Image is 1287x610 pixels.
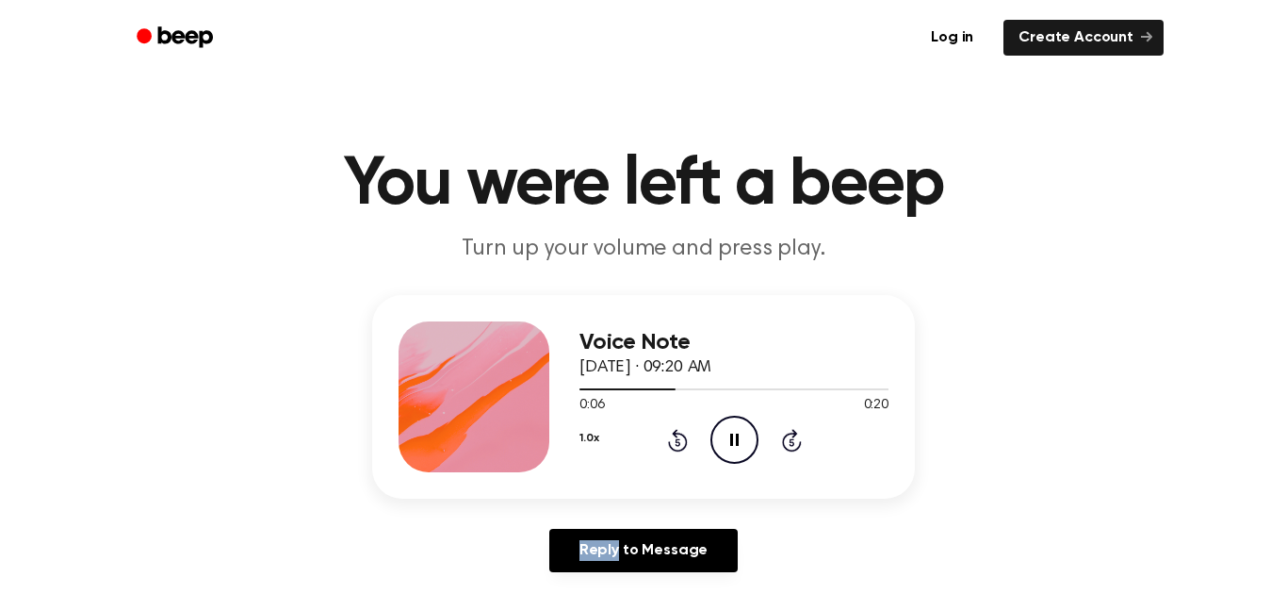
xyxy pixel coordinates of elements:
[864,396,888,416] span: 0:20
[912,16,992,59] a: Log in
[579,359,711,376] span: [DATE] · 09:20 AM
[579,396,604,416] span: 0:06
[579,422,598,454] button: 1.0x
[1003,20,1164,56] a: Create Account
[549,529,738,572] a: Reply to Message
[123,20,230,57] a: Beep
[282,234,1005,265] p: Turn up your volume and press play.
[161,151,1126,219] h1: You were left a beep
[579,330,888,355] h3: Voice Note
